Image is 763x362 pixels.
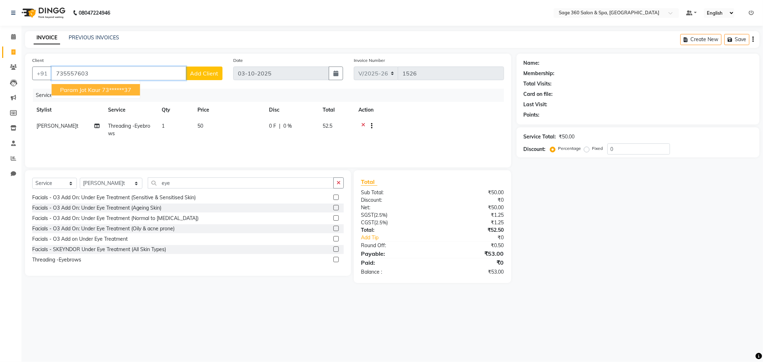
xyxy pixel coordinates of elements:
[524,80,552,88] div: Total Visits:
[432,204,509,211] div: ₹50.00
[356,268,432,276] div: Balance :
[193,102,265,118] th: Price
[356,211,432,219] div: ( )
[197,123,203,129] span: 50
[558,145,581,152] label: Percentage
[376,220,386,225] span: 2.5%
[18,3,67,23] img: logo
[354,57,385,64] label: Invoice Number
[432,258,509,267] div: ₹0
[190,70,218,77] span: Add Client
[356,249,432,258] div: Payable:
[32,194,196,201] div: Facials - O3 Add On: Under Eye Treatment (Sensitive & Sensitised Skin)
[32,225,175,233] div: Facials - O3 Add On: Under Eye Treatment (Oily & acne prone)
[724,34,749,45] button: Save
[356,189,432,196] div: Sub Total:
[559,133,575,141] div: ₹50.00
[375,212,386,218] span: 2.5%
[356,258,432,267] div: Paid:
[524,70,555,77] div: Membership:
[680,34,722,45] button: Create New
[524,146,546,153] div: Discount:
[265,102,318,118] th: Disc
[32,215,199,222] div: Facials - O3 Add On: Under Eye Treatment (Normal to [MEDICAL_DATA])
[269,122,276,130] span: 0 F
[524,111,540,119] div: Points:
[108,123,150,137] span: Threading -Eyebrows
[432,196,509,204] div: ₹0
[432,189,509,196] div: ₹50.00
[524,90,553,98] div: Card on file:
[356,219,432,226] div: ( )
[52,67,186,80] input: Search by Name/Mobile/Email/Code
[157,102,193,118] th: Qty
[32,246,166,253] div: Facials - SKEYNDOR Under Eye Treatment (All Skin Types)
[354,102,504,118] th: Action
[323,123,332,129] span: 52.5
[162,123,165,129] span: 1
[318,102,354,118] th: Total
[32,204,161,212] div: Facials - O3 Add On: Under Eye Treatment (Ageing Skin)
[33,89,509,102] div: Services
[36,123,78,129] span: [PERSON_NAME]t
[524,101,548,108] div: Last Visit:
[69,34,119,41] a: PREVIOUS INVOICES
[524,133,556,141] div: Service Total:
[32,235,128,243] div: Facials - O3 Add on Under Eye Treatment
[432,211,509,219] div: ₹1.25
[356,234,445,241] a: Add Tip
[356,226,432,234] div: Total:
[283,122,292,130] span: 0 %
[432,226,509,234] div: ₹52.50
[361,212,374,218] span: SGST
[524,59,540,67] div: Name:
[445,234,509,241] div: ₹0
[60,86,101,93] span: param jot kaur
[279,122,280,130] span: |
[356,196,432,204] div: Discount:
[148,177,334,189] input: Search or Scan
[361,219,374,226] span: CGST
[32,102,104,118] th: Stylist
[432,242,509,249] div: ₹0.50
[432,249,509,258] div: ₹53.00
[361,178,377,186] span: Total
[233,57,243,64] label: Date
[592,145,603,152] label: Fixed
[104,102,157,118] th: Service
[34,31,60,44] a: INVOICE
[32,67,52,80] button: +91
[432,268,509,276] div: ₹53.00
[432,219,509,226] div: ₹1.25
[32,57,44,64] label: Client
[79,3,110,23] b: 08047224946
[356,242,432,249] div: Round Off:
[186,67,222,80] button: Add Client
[356,204,432,211] div: Net:
[32,256,81,264] div: Threading -Eyebrows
